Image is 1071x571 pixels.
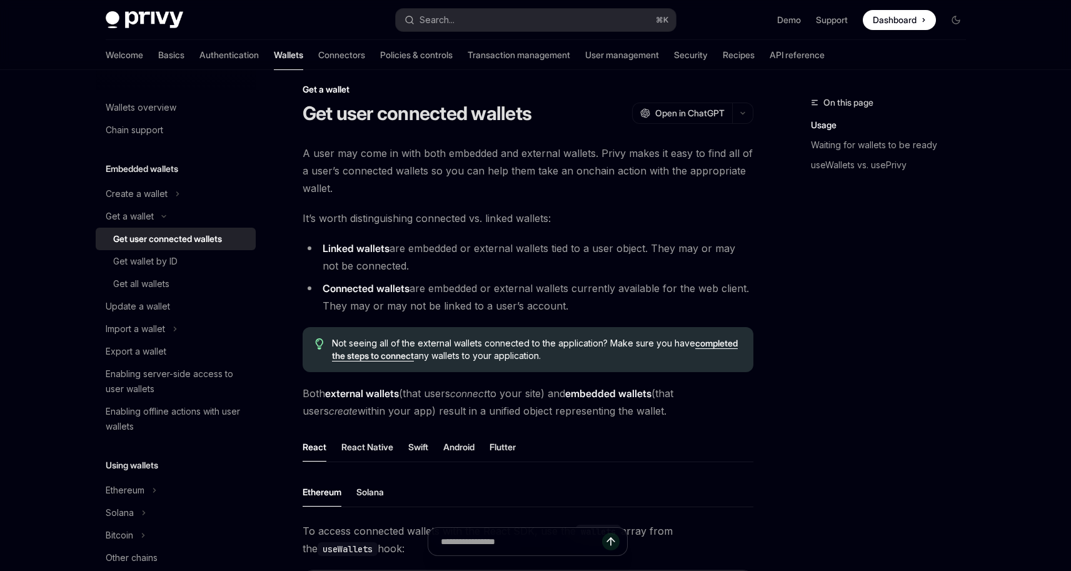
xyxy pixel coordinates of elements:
div: Get wallet by ID [113,254,178,269]
a: Connectors [318,40,365,70]
a: Get wallet by ID [96,250,256,273]
svg: Tip [315,338,324,350]
span: Dashboard [873,14,917,26]
div: Search... [420,13,455,28]
a: User management [585,40,659,70]
a: Enabling server-side access to user wallets [96,363,256,400]
div: Import a wallet [106,321,165,336]
div: Ethereum [106,483,144,498]
img: dark logo [106,11,183,29]
button: Solana [356,477,384,507]
div: Bitcoin [106,528,133,543]
div: Update a wallet [106,299,170,314]
div: Get a wallet [106,209,154,224]
a: Wallets [274,40,303,70]
div: Get all wallets [113,276,169,291]
a: Authentication [199,40,259,70]
a: Get user connected wallets [96,228,256,250]
button: Search...⌘K [396,9,676,31]
a: Welcome [106,40,143,70]
a: Basics [158,40,184,70]
button: Swift [408,432,428,462]
div: Create a wallet [106,186,168,201]
strong: embedded wallets [565,387,651,400]
span: Not seeing all of the external wallets connected to the application? Make sure you have any walle... [332,337,740,362]
em: connect [450,387,487,400]
li: are embedded or external wallets currently available for the web client. They may or may not be l... [303,280,753,315]
button: Android [443,432,475,462]
div: Solana [106,505,134,520]
a: Enabling offline actions with user wallets [96,400,256,438]
span: To access connected wallets with the React SDK, use the array from the hook: [303,522,753,557]
strong: Connected wallets [323,282,410,295]
a: Support [816,14,848,26]
h5: Using wallets [106,458,158,473]
span: Both (that users to your site) and (that users within your app) result in a unified object repres... [303,385,753,420]
li: are embedded or external wallets tied to a user object. They may or may not be connected. [303,240,753,275]
span: A user may come in with both embedded and external wallets. Privy makes it easy to find all of a ... [303,144,753,197]
strong: Linked wallets [323,242,390,255]
div: Other chains [106,550,158,565]
button: Ethereum [303,477,341,507]
a: Wallets overview [96,96,256,119]
button: Open in ChatGPT [632,103,732,124]
div: Get a wallet [303,83,753,96]
button: Send message [602,533,620,550]
a: Usage [811,115,976,135]
div: Enabling server-side access to user wallets [106,366,248,397]
a: Recipes [723,40,755,70]
button: React [303,432,326,462]
a: Get all wallets [96,273,256,295]
a: Policies & controls [380,40,453,70]
a: Dashboard [863,10,936,30]
strong: external wallets [325,387,399,400]
a: useWallets vs. usePrivy [811,155,976,175]
button: Flutter [490,432,516,462]
span: ⌘ K [656,15,668,25]
a: Export a wallet [96,340,256,363]
span: It’s worth distinguishing connected vs. linked wallets: [303,210,753,227]
a: Security [674,40,708,70]
a: Chain support [96,119,256,141]
em: create [329,405,358,417]
a: Other chains [96,547,256,569]
h1: Get user connected wallets [303,102,532,124]
h5: Embedded wallets [106,161,178,176]
span: On this page [823,95,873,110]
a: API reference [770,40,825,70]
a: Waiting for wallets to be ready [811,135,976,155]
a: Demo [777,14,801,26]
a: Transaction management [468,40,570,70]
div: Get user connected wallets [113,231,222,246]
div: Export a wallet [106,344,166,359]
div: Enabling offline actions with user wallets [106,404,248,434]
div: Chain support [106,123,163,138]
span: Open in ChatGPT [655,107,725,119]
div: Wallets overview [106,100,176,115]
a: Update a wallet [96,295,256,318]
button: Toggle dark mode [946,10,966,30]
button: React Native [341,432,393,462]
